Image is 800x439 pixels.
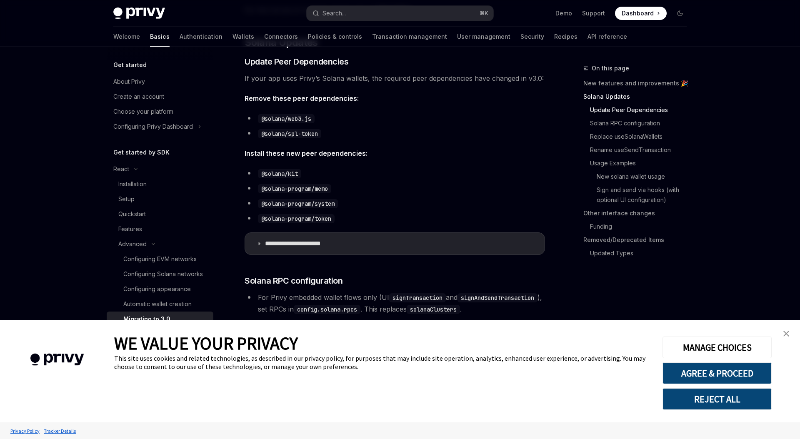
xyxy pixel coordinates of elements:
[308,27,362,47] a: Policies & controls
[615,7,667,20] a: Dashboard
[258,169,301,178] code: @solana/kit
[107,177,213,192] a: Installation
[597,183,693,207] a: Sign and send via hooks (with optional UI configuration)
[107,207,213,222] a: Quickstart
[662,337,772,358] button: MANAGE CHOICES
[590,220,693,233] a: Funding
[123,269,203,279] div: Configuring Solana networks
[590,130,693,143] a: Replace useSolanaWallets
[12,342,102,378] img: company logo
[258,129,321,138] code: @solana/spl-token
[258,214,335,223] code: @solana-program/token
[113,77,145,87] div: About Privy
[123,314,170,324] div: Migrating to 3.0
[114,354,650,371] div: This site uses cookies and related technologies, as described in our privacy policy, for purposes...
[107,312,213,327] a: Migrating to 3.0
[107,104,213,119] a: Choose your platform
[113,164,129,174] div: React
[118,239,147,249] div: Advanced
[592,63,629,73] span: On this page
[583,77,693,90] a: New features and improvements 🎉
[480,10,488,17] span: ⌘ K
[245,275,342,287] span: Solana RPC configuration
[673,7,687,20] button: Toggle dark mode
[123,254,197,264] div: Configuring EVM networks
[118,194,135,204] div: Setup
[583,90,693,103] a: Solana Updates
[307,6,493,21] button: Search...⌘K
[294,305,360,314] code: config.solana.rpcs
[232,27,254,47] a: Wallets
[107,222,213,237] a: Features
[113,7,165,19] img: dark logo
[590,157,693,170] a: Usage Examples
[107,89,213,104] a: Create an account
[622,9,654,17] span: Dashboard
[245,94,359,102] strong: Remove these peer dependencies:
[113,60,147,70] h5: Get started
[662,388,772,410] button: REJECT ALL
[180,27,222,47] a: Authentication
[113,147,170,157] h5: Get started by SDK
[258,114,315,123] code: @solana/web3.js
[118,179,147,189] div: Installation
[107,252,213,267] a: Configuring EVM networks
[113,27,140,47] a: Welcome
[322,8,346,18] div: Search...
[107,74,213,89] a: About Privy
[587,27,627,47] a: API reference
[245,72,545,84] span: If your app uses Privy’s Solana wallets, the required peer dependencies have changed in v3.0:
[114,332,298,354] span: WE VALUE YOUR PRIVACY
[123,284,191,294] div: Configuring appearance
[783,331,789,337] img: close banner
[245,292,545,315] li: For Privy embedded wallet flows only (UI and ), set RPCs in . This replaces .
[597,170,693,183] a: New solana wallet usage
[150,27,170,47] a: Basics
[107,267,213,282] a: Configuring Solana networks
[258,184,331,193] code: @solana-program/memo
[8,424,42,438] a: Privacy Policy
[113,107,173,117] div: Choose your platform
[123,299,192,309] div: Automatic wallet creation
[662,362,772,384] button: AGREE & PROCEED
[407,305,460,314] code: solanaClusters
[583,207,693,220] a: Other interface changes
[457,27,510,47] a: User management
[389,293,446,302] code: signTransaction
[590,143,693,157] a: Rename useSendTransaction
[583,233,693,247] a: Removed/Deprecated Items
[555,9,572,17] a: Demo
[457,293,537,302] code: signAndSendTransaction
[372,27,447,47] a: Transaction management
[42,424,78,438] a: Tracker Details
[107,297,213,312] a: Automatic wallet creation
[264,27,298,47] a: Connectors
[245,149,367,157] strong: Install these new peer dependencies:
[778,325,795,342] a: close banner
[113,92,164,102] div: Create an account
[554,27,577,47] a: Recipes
[107,192,213,207] a: Setup
[107,282,213,297] a: Configuring appearance
[582,9,605,17] a: Support
[113,122,193,132] div: Configuring Privy Dashboard
[245,56,348,67] span: Update Peer Dependencies
[590,247,693,260] a: Updated Types
[258,199,338,208] code: @solana-program/system
[590,117,693,130] a: Solana RPC configuration
[118,209,146,219] div: Quickstart
[590,103,693,117] a: Update Peer Dependencies
[118,224,142,234] div: Features
[520,27,544,47] a: Security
